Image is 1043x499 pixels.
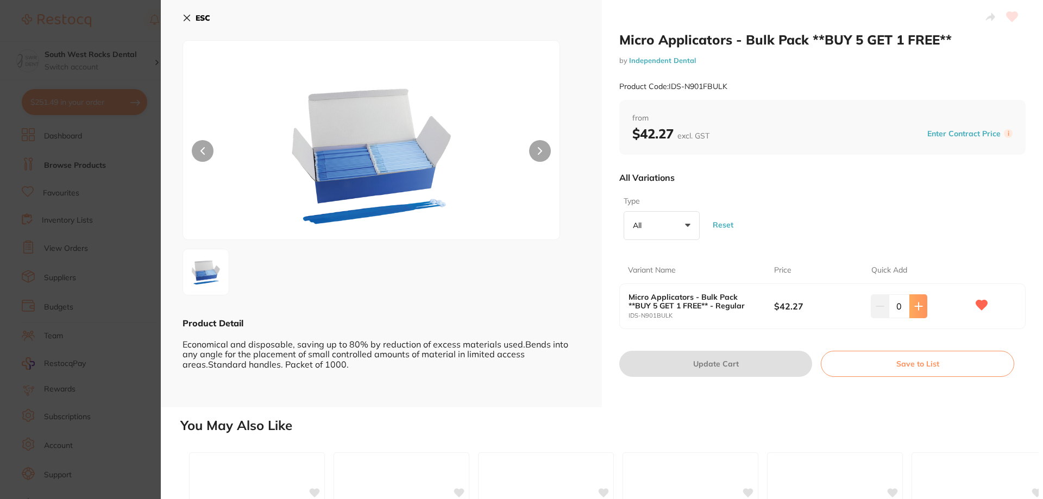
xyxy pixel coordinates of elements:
[629,293,759,310] b: Micro Applicators - Bulk Pack **BUY 5 GET 1 FREE** - Regular
[624,211,700,241] button: All
[183,9,210,27] button: ESC
[632,113,1013,124] span: from
[774,265,791,276] p: Price
[774,300,862,312] b: $42.27
[924,129,1004,139] button: Enter Contract Price
[633,220,646,230] p: All
[628,265,676,276] p: Variant Name
[629,312,774,319] small: IDS-N901BULK
[619,172,675,183] p: All Variations
[186,252,225,292] img: MTkyMA
[180,418,1039,433] h2: You May Also Like
[624,196,696,207] label: Type
[871,265,907,276] p: Quick Add
[183,318,243,329] b: Product Detail
[619,82,727,91] small: Product Code: IDS-N901FBULK
[709,205,737,244] button: Reset
[183,329,580,369] div: Economical and disposable, saving up to 80% by reduction of excess materials used.Bends into any ...
[619,31,1026,48] h2: Micro Applicators - Bulk Pack **BUY 5 GET 1 FREE**
[196,13,210,23] b: ESC
[821,351,1014,377] button: Save to List
[1004,129,1013,138] label: i
[619,56,1026,65] small: by
[632,125,709,142] b: $42.27
[259,68,485,239] img: MTkyMA
[629,56,696,65] a: Independent Dental
[677,131,709,141] span: excl. GST
[619,351,812,377] button: Update Cart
